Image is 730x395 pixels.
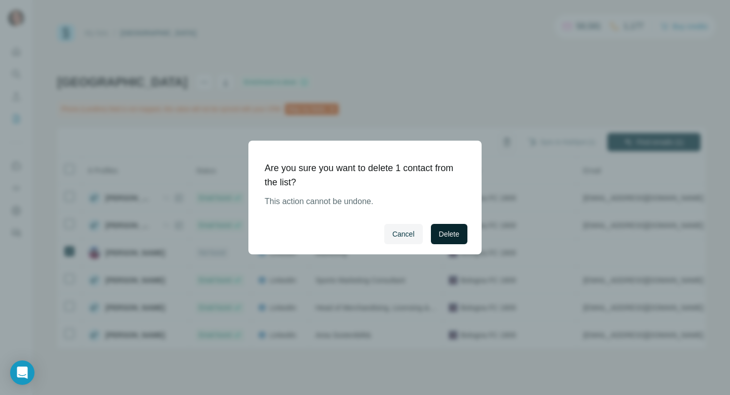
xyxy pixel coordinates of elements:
span: Delete [439,229,459,239]
p: This action cannot be undone. [265,195,457,208]
button: Cancel [384,224,423,244]
h1: Are you sure you want to delete 1 contact from the list? [265,161,457,189]
button: Delete [431,224,467,244]
div: Open Intercom Messenger [10,360,34,385]
span: Cancel [392,229,415,239]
